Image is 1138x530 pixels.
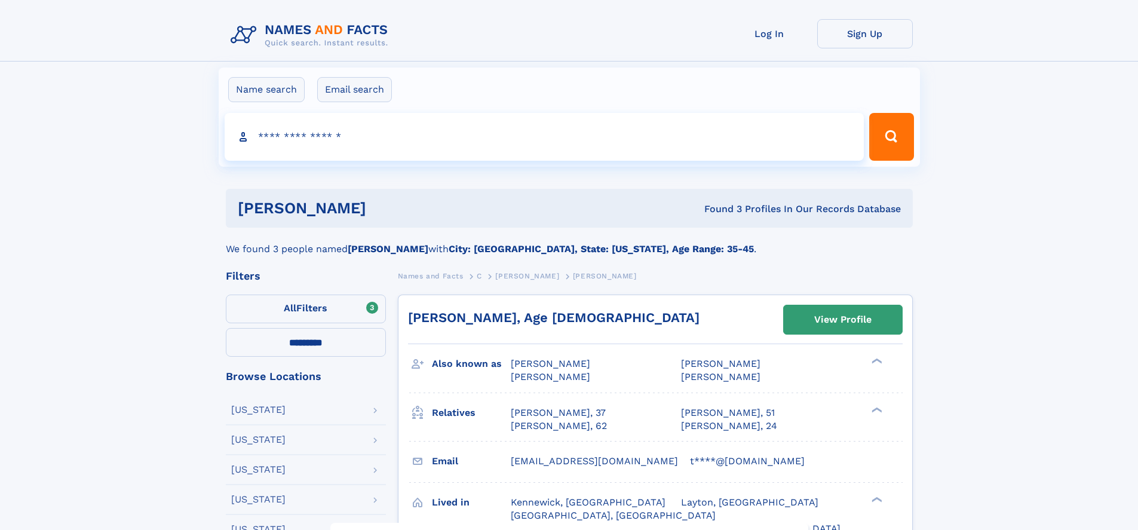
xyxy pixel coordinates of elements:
span: [PERSON_NAME] [511,358,590,369]
span: [PERSON_NAME] [495,272,559,280]
a: [PERSON_NAME], 51 [681,406,775,419]
span: Kennewick, [GEOGRAPHIC_DATA] [511,497,665,508]
span: All [284,302,296,314]
a: View Profile [784,305,902,334]
div: Filters [226,271,386,281]
div: [US_STATE] [231,465,286,474]
span: [GEOGRAPHIC_DATA], [GEOGRAPHIC_DATA] [511,510,716,521]
a: [PERSON_NAME], Age [DEMOGRAPHIC_DATA] [408,310,700,325]
a: [PERSON_NAME], 37 [511,406,606,419]
label: Name search [228,77,305,102]
h1: [PERSON_NAME] [238,201,535,216]
span: [PERSON_NAME] [573,272,637,280]
div: Browse Locations [226,371,386,382]
b: [PERSON_NAME] [348,243,428,255]
img: Logo Names and Facts [226,19,398,51]
span: [PERSON_NAME] [511,371,590,382]
h3: Also known as [432,354,511,374]
a: Log In [722,19,817,48]
div: Found 3 Profiles In Our Records Database [535,203,901,216]
span: [PERSON_NAME] [681,358,760,369]
div: We found 3 people named with . [226,228,913,256]
h3: Email [432,451,511,471]
div: [US_STATE] [231,405,286,415]
div: [US_STATE] [231,435,286,445]
a: [PERSON_NAME], 24 [681,419,777,433]
div: View Profile [814,306,872,333]
a: [PERSON_NAME] [495,268,559,283]
div: ❯ [869,357,883,365]
span: C [477,272,482,280]
div: ❯ [869,495,883,503]
label: Email search [317,77,392,102]
h3: Lived in [432,492,511,513]
h3: Relatives [432,403,511,423]
a: [PERSON_NAME], 62 [511,419,607,433]
div: [US_STATE] [231,495,286,504]
span: [EMAIL_ADDRESS][DOMAIN_NAME] [511,455,678,467]
input: search input [225,113,864,161]
a: C [477,268,482,283]
a: Names and Facts [398,268,464,283]
span: [PERSON_NAME] [681,371,760,382]
a: Sign Up [817,19,913,48]
span: Layton, [GEOGRAPHIC_DATA] [681,497,818,508]
button: Search Button [869,113,913,161]
label: Filters [226,295,386,323]
div: ❯ [869,406,883,413]
b: City: [GEOGRAPHIC_DATA], State: [US_STATE], Age Range: 35-45 [449,243,754,255]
